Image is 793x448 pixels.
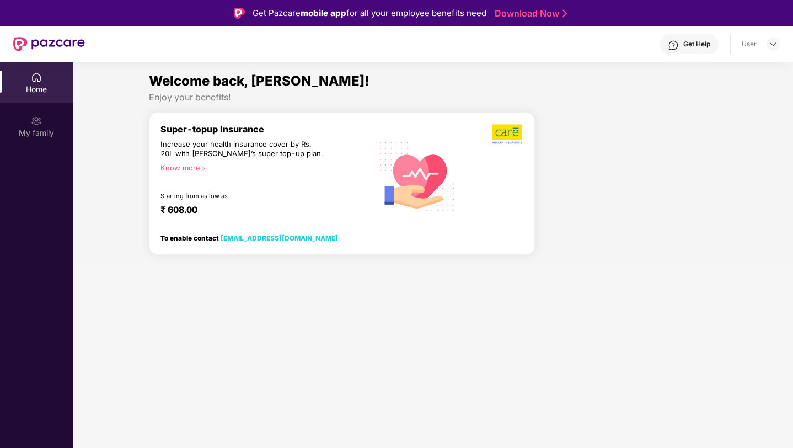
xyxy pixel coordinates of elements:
div: Get Pazcare for all your employee benefits need [253,7,486,20]
div: Starting from as low as [160,192,325,200]
div: Know more [160,163,366,171]
div: Increase your health insurance cover by Rs. 20L with [PERSON_NAME]’s super top-up plan. [160,140,325,159]
img: svg+xml;base64,PHN2ZyB4bWxucz0iaHR0cDovL3d3dy53My5vcmcvMjAwMC9zdmciIHhtbG5zOnhsaW5rPSJodHRwOi8vd3... [372,130,463,222]
img: svg+xml;base64,PHN2ZyBpZD0iSGVscC0zMngzMiIgeG1sbnM9Imh0dHA6Ly93d3cudzMub3JnLzIwMDAvc3ZnIiB3aWR0aD... [668,40,679,51]
img: svg+xml;base64,PHN2ZyB3aWR0aD0iMjAiIGhlaWdodD0iMjAiIHZpZXdCb3g9IjAgMCAyMCAyMCIgZmlsbD0ibm9uZSIgeG... [31,115,42,126]
strong: mobile app [301,8,346,18]
div: Super-topup Insurance [160,124,372,135]
img: svg+xml;base64,PHN2ZyBpZD0iRHJvcGRvd24tMzJ4MzIiIHhtbG5zPSJodHRwOi8vd3d3LnczLm9yZy8yMDAwL3N2ZyIgd2... [769,40,778,49]
a: Download Now [495,8,564,19]
div: To enable contact [160,234,338,242]
img: Stroke [562,8,567,19]
span: Welcome back, [PERSON_NAME]! [149,73,369,89]
img: Logo [234,8,245,19]
div: Enjoy your benefits! [149,92,717,103]
img: svg+xml;base64,PHN2ZyBpZD0iSG9tZSIgeG1sbnM9Imh0dHA6Ly93d3cudzMub3JnLzIwMDAvc3ZnIiB3aWR0aD0iMjAiIG... [31,72,42,83]
img: b5dec4f62d2307b9de63beb79f102df3.png [492,124,523,145]
div: User [742,40,757,49]
img: New Pazcare Logo [13,37,85,51]
a: [EMAIL_ADDRESS][DOMAIN_NAME] [221,234,338,242]
div: ₹ 608.00 [160,204,361,217]
span: right [200,166,206,172]
div: Get Help [683,40,710,49]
